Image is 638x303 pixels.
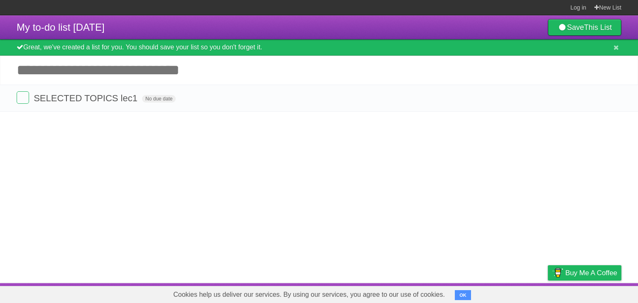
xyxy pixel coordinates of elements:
a: Suggest a feature [569,285,621,301]
a: About [437,285,455,301]
button: OK [455,290,471,300]
span: Cookies help us deliver our services. By using our services, you agree to our use of cookies. [165,286,453,303]
a: Privacy [537,285,559,301]
a: Buy me a coffee [548,265,621,281]
span: SELECTED TOPICS lec1 [34,93,140,103]
img: Buy me a coffee [552,266,563,280]
a: Developers [465,285,498,301]
a: SaveThis List [548,19,621,36]
a: Terms [509,285,527,301]
label: Done [17,91,29,104]
span: My to-do list [DATE] [17,22,105,33]
b: This List [584,23,612,32]
span: Buy me a coffee [565,266,617,280]
span: No due date [142,95,176,103]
